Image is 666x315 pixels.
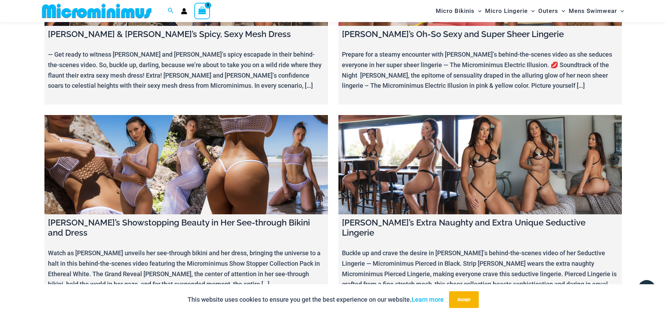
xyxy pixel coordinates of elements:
a: Grace’s Showstopping Beauty in Her See-through Bikini and Dress [44,115,328,214]
a: Heather’s Extra Naughty and Extra Unique Seductive Lingerie [338,115,622,214]
a: View Shopping Cart, empty [194,3,210,19]
span: Outers [538,2,558,20]
span: Menu Toggle [528,2,535,20]
a: Account icon link [181,8,187,14]
p: Watch as [PERSON_NAME] unveils her see-through bikini and her dress, bringing the universe to a h... [48,248,324,289]
h4: [PERSON_NAME]’s Oh-So Sexy and Super Sheer Lingerie [342,29,618,40]
a: Micro BikinisMenu ToggleMenu Toggle [434,2,483,20]
span: Menu Toggle [617,2,624,20]
p: — Get ready to witness [PERSON_NAME] and [PERSON_NAME]’s spicy escapade in their behind-the-scene... [48,49,324,91]
a: OutersMenu ToggleMenu Toggle [537,2,567,20]
nav: Site Navigation [433,1,627,21]
span: Menu Toggle [475,2,482,20]
h4: [PERSON_NAME]’s Showstopping Beauty in Her See-through Bikini and Dress [48,218,324,238]
h4: [PERSON_NAME] & [PERSON_NAME]’s Spicy, Sexy Mesh Dress [48,29,324,40]
a: Search icon link [168,7,174,15]
span: Micro Bikinis [436,2,475,20]
a: Micro LingerieMenu ToggleMenu Toggle [483,2,537,20]
span: Micro Lingerie [485,2,528,20]
h4: [PERSON_NAME]’s Extra Naughty and Extra Unique Seductive Lingerie [342,218,618,238]
span: Menu Toggle [558,2,565,20]
span: Mens Swimwear [569,2,617,20]
p: Buckle up and crave the desire in [PERSON_NAME]’s behind-the-scenes video of her Seductive Linger... [342,248,618,300]
a: Mens SwimwearMenu ToggleMenu Toggle [567,2,626,20]
p: This website uses cookies to ensure you get the best experience on our website. [188,294,444,305]
a: Learn more [412,296,444,303]
button: Accept [449,291,479,308]
img: MM SHOP LOGO FLAT [39,3,154,19]
p: Prepare for a steamy encounter with [PERSON_NAME]’s behind-the-scenes video as she seduces everyo... [342,49,618,91]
